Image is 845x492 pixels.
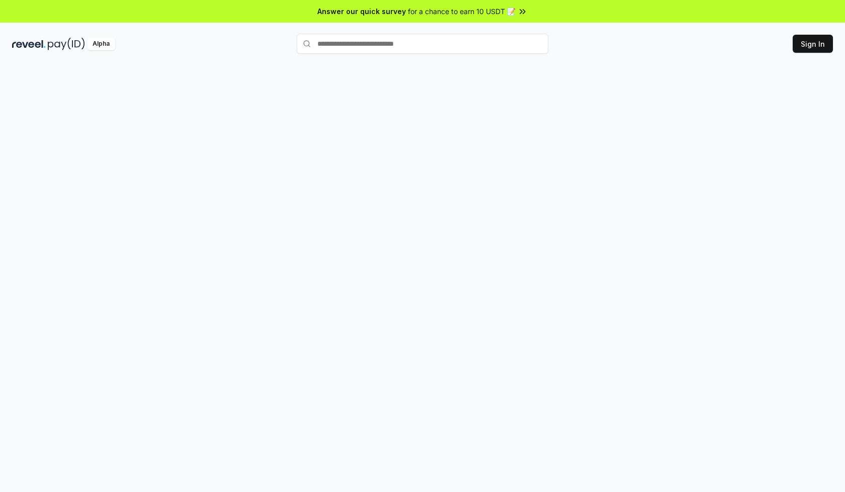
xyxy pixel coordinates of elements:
[12,38,46,50] img: reveel_dark
[793,35,833,53] button: Sign In
[408,6,516,17] span: for a chance to earn 10 USDT 📝
[87,38,115,50] div: Alpha
[317,6,406,17] span: Answer our quick survey
[48,38,85,50] img: pay_id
